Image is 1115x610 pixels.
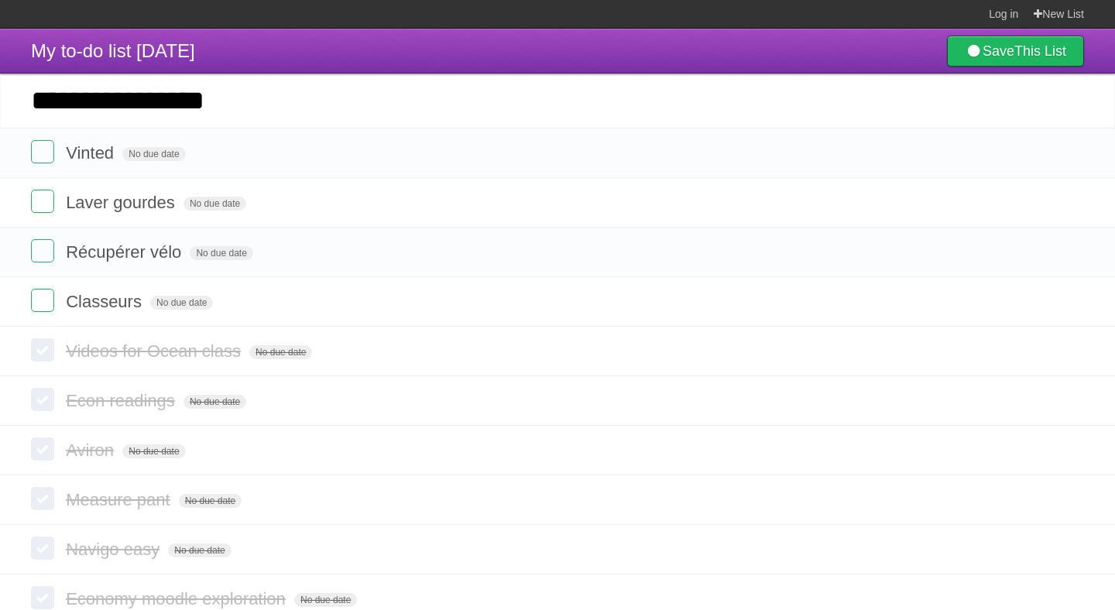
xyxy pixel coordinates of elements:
label: Done [31,289,54,312]
label: Done [31,388,54,411]
span: No due date [184,197,246,211]
a: SaveThis List [947,36,1084,67]
span: No due date [122,147,185,161]
span: No due date [179,494,242,508]
span: Laver gourdes [66,193,179,212]
span: No due date [150,296,213,310]
label: Done [31,586,54,609]
label: Done [31,140,54,163]
span: No due date [249,345,312,359]
span: No due date [190,246,252,260]
span: Videos for Ocean class [66,341,245,361]
label: Done [31,536,54,560]
span: Vinted [66,143,118,163]
span: Classeurs [66,292,146,311]
span: No due date [122,444,185,458]
span: No due date [294,593,357,607]
label: Done [31,437,54,461]
span: Econ readings [66,391,179,410]
span: No due date [184,395,246,409]
span: No due date [168,543,231,557]
span: Navigo easy [66,540,163,559]
span: Aviron [66,440,118,460]
span: Measure pant [66,490,174,509]
label: Done [31,338,54,362]
span: Economy moodle exploration [66,589,290,608]
label: Done [31,487,54,510]
b: This List [1014,43,1066,59]
label: Done [31,239,54,262]
span: Récupérer vélo [66,242,185,262]
label: Done [31,190,54,213]
span: My to-do list [DATE] [31,40,195,61]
